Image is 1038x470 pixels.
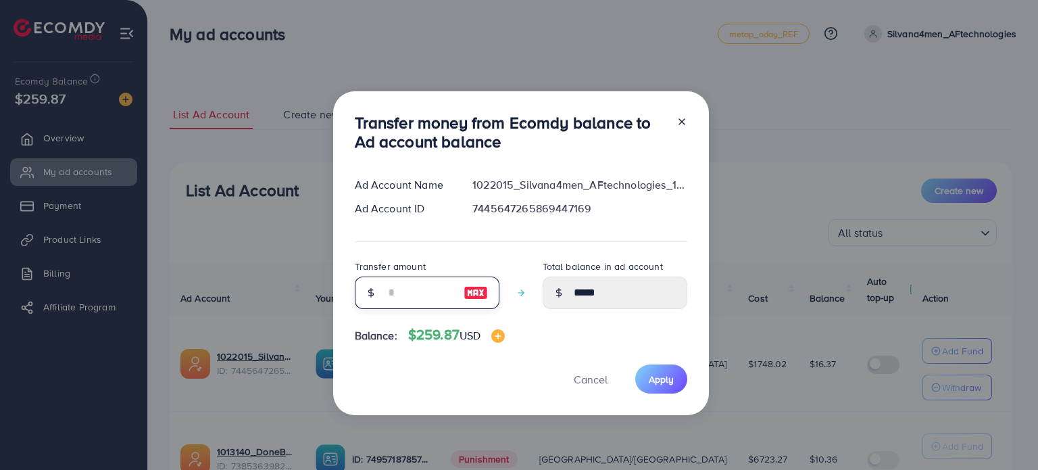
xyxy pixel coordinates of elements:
[462,201,697,216] div: 7445647265869447169
[649,373,674,386] span: Apply
[355,113,666,152] h3: Transfer money from Ecomdy balance to Ad account balance
[355,260,426,273] label: Transfer amount
[557,365,624,394] button: Cancel
[635,365,687,394] button: Apply
[543,260,663,273] label: Total balance in ad account
[460,328,480,343] span: USD
[462,177,697,193] div: 1022015_Silvana4men_AFtechnologies_1733574856174
[491,329,505,343] img: image
[464,285,488,301] img: image
[355,328,397,344] span: Balance:
[344,201,462,216] div: Ad Account ID
[408,327,505,344] h4: $259.87
[574,372,608,387] span: Cancel
[344,177,462,193] div: Ad Account Name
